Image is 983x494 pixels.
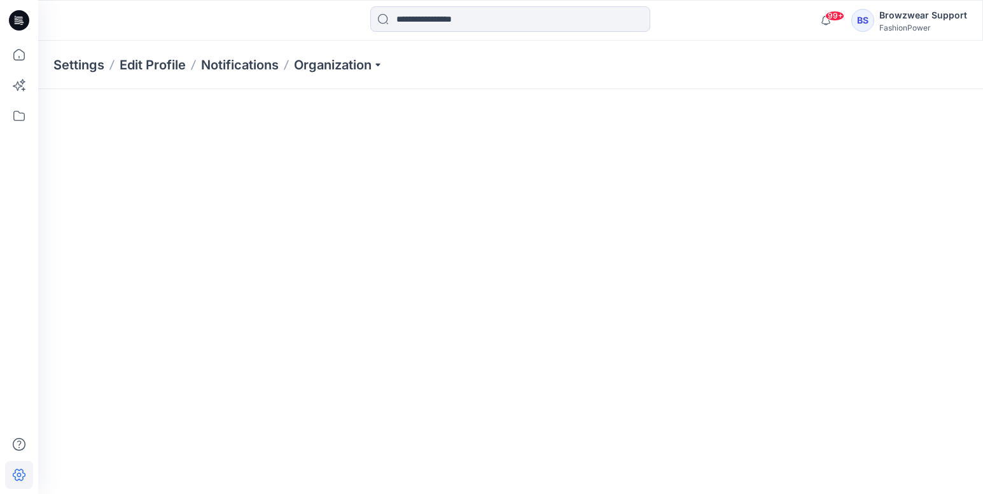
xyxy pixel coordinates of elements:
[879,23,967,32] div: FashionPower
[120,56,186,74] a: Edit Profile
[879,8,967,23] div: Browzwear Support
[53,56,104,74] p: Settings
[201,56,279,74] a: Notifications
[825,11,844,21] span: 99+
[851,9,874,32] div: BS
